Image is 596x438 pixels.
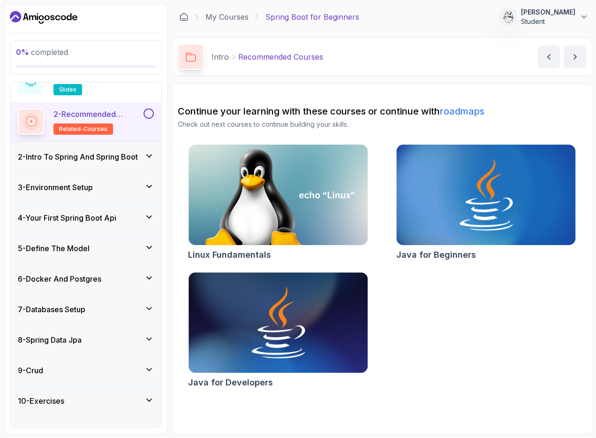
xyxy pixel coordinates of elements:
[59,86,76,93] span: slides
[16,47,29,57] span: 0 %
[188,248,271,261] h2: Linux Fundamentals
[10,355,161,385] button: 9-Crud
[10,142,161,172] button: 2-Intro To Spring And Spring Boot
[10,294,161,324] button: 7-Databases Setup
[18,182,93,193] h3: 3 - Environment Setup
[211,51,229,62] p: Intro
[10,233,161,263] button: 5-Define The Model
[18,212,116,223] h3: 4 - Your First Spring Boot Api
[18,426,100,437] h3: 11 - Artificial Intelligence
[178,105,586,118] h2: Continue your learning with these courses or continue with
[189,272,368,373] img: Java for Developers card
[10,10,77,25] a: Dashboard
[205,11,249,23] a: My Courses
[179,12,189,22] a: Dashboard
[10,325,161,355] button: 8-Spring Data Jpa
[18,334,82,346] h3: 8 - Spring Data Jpa
[498,8,588,26] button: user profile image[PERSON_NAME]Student
[178,120,586,129] p: Check out next courses to continue building your skills.
[188,272,368,389] a: Java for Developers cardJava for Developers
[18,395,64,407] h3: 10 - Exercises
[499,8,517,26] img: user profile image
[521,17,575,26] p: Student
[18,108,154,135] button: 2-Recommended Coursesrelated-courses
[18,243,90,254] h3: 5 - Define The Model
[18,69,154,95] button: slides
[10,386,161,416] button: 10-Exercises
[18,304,85,315] h3: 7 - Databases Setup
[53,108,142,120] p: 2 - Recommended Courses
[396,248,475,261] h2: Java for Beginners
[265,11,359,23] p: Spring Boot for Beginners
[10,264,161,294] button: 6-Docker And Postgres
[564,46,586,68] button: next content
[188,376,273,389] h2: Java for Developers
[18,273,101,284] h3: 6 - Docker And Postgres
[10,172,161,202] button: 3-Environment Setup
[396,145,575,245] img: Java for Beginners card
[10,203,161,233] button: 4-Your First Spring Boot Api
[188,144,368,261] a: Linux Fundamentals cardLinux Fundamentals
[18,365,43,376] h3: 9 - Crud
[238,51,323,62] p: Recommended Courses
[18,151,138,162] h3: 2 - Intro To Spring And Spring Boot
[440,106,484,117] a: roadmaps
[16,47,68,57] span: completed
[521,8,575,17] p: [PERSON_NAME]
[189,145,368,245] img: Linux Fundamentals card
[396,144,576,261] a: Java for Beginners cardJava for Beginners
[59,125,107,133] span: related-courses
[537,46,560,68] button: previous content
